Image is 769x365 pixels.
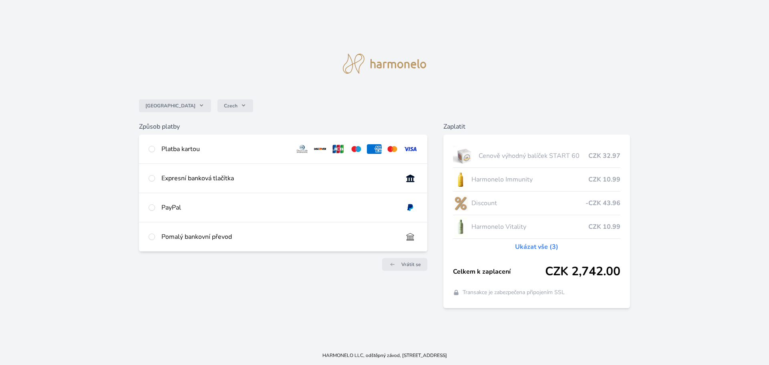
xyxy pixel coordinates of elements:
button: Czech [217,99,253,112]
img: bankTransfer_IBAN.svg [403,232,418,242]
span: CZK 2,742.00 [545,264,620,279]
span: Discount [471,198,586,208]
span: -CZK 43.96 [586,198,620,208]
img: CLEAN_VITALITY_se_stinem_x-lo.jpg [453,217,468,237]
span: Harmonelo Vitality [471,222,589,232]
a: Vrátit se [382,258,427,271]
img: visa.svg [403,144,418,154]
img: start.jpg [453,146,476,166]
img: discover.svg [313,144,328,154]
span: Celkem k zaplacení [453,267,546,276]
img: amex.svg [367,144,382,154]
span: Transakce je zabezpečena připojením SSL [463,288,565,296]
span: CZK 10.99 [588,222,620,232]
span: Cenově výhodný balíček START 60 [479,151,588,161]
button: [GEOGRAPHIC_DATA] [139,99,211,112]
div: PayPal [161,203,397,212]
span: Czech [224,103,238,109]
img: mc.svg [385,144,400,154]
img: onlineBanking_CZ.svg [403,173,418,183]
img: jcb.svg [331,144,346,154]
div: Platba kartou [161,144,289,154]
img: maestro.svg [349,144,364,154]
img: diners.svg [295,144,310,154]
div: Pomalý bankovní převod [161,232,397,242]
img: logo.svg [343,54,426,74]
span: CZK 10.99 [588,175,620,184]
span: Vrátit se [401,261,421,268]
span: [GEOGRAPHIC_DATA] [145,103,195,109]
div: Expresní banková tlačítka [161,173,397,183]
span: CZK 32.97 [588,151,620,161]
img: discount-lo.png [453,193,468,213]
img: paypal.svg [403,203,418,212]
a: Ukázat vše (3) [515,242,558,252]
h6: Způsob platby [139,122,427,131]
h6: Zaplatit [443,122,630,131]
img: IMMUNITY_se_stinem_x-lo.jpg [453,169,468,190]
span: Harmonelo Immunity [471,175,589,184]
